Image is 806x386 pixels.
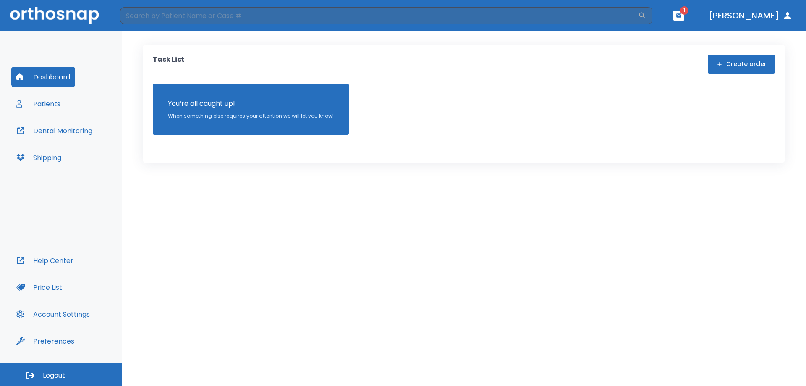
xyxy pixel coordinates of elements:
[168,112,334,120] p: When something else requires your attention we will let you know!
[43,371,65,380] span: Logout
[680,6,688,15] span: 1
[153,55,184,74] p: Task List
[11,147,66,168] button: Shipping
[11,67,75,87] button: Dashboard
[11,277,67,297] button: Price List
[11,250,79,270] button: Help Center
[11,94,65,114] button: Patients
[120,7,638,24] input: Search by Patient Name or Case #
[11,304,95,324] button: Account Settings
[705,8,796,23] button: [PERSON_NAME]
[168,99,334,109] p: You’re all caught up!
[708,55,775,74] button: Create order
[11,121,97,141] button: Dental Monitoring
[11,331,79,351] button: Preferences
[10,7,99,24] img: Orthosnap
